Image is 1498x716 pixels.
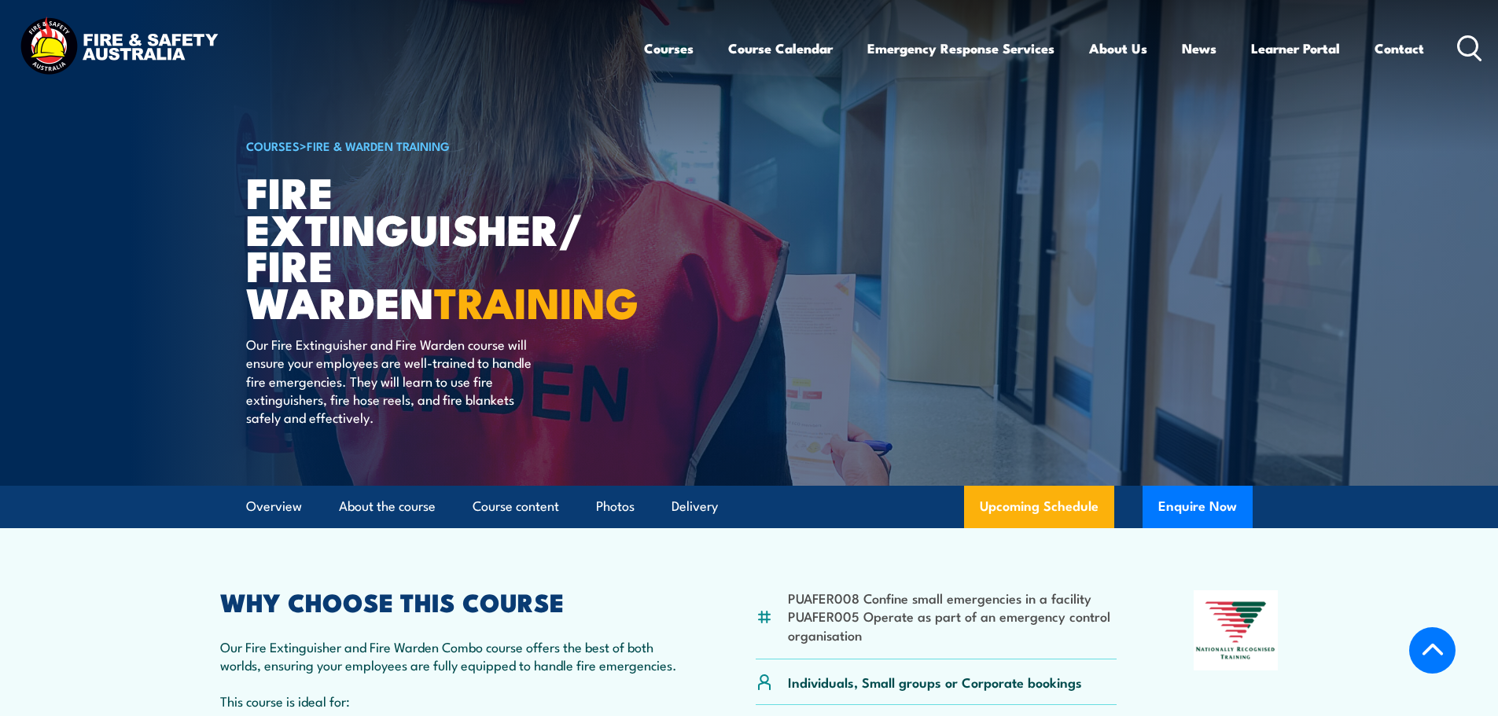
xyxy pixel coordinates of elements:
[246,137,300,154] a: COURSES
[1375,28,1424,69] a: Contact
[596,486,635,527] a: Photos
[1089,28,1147,69] a: About Us
[339,486,436,527] a: About the course
[246,486,302,527] a: Overview
[644,28,694,69] a: Courses
[728,28,833,69] a: Course Calendar
[672,486,718,527] a: Delivery
[788,589,1117,607] li: PUAFER008 Confine small emergencies in a facility
[1251,28,1340,69] a: Learner Portal
[246,136,635,155] h6: >
[473,486,559,527] a: Course content
[1143,486,1253,528] button: Enquire Now
[1182,28,1216,69] a: News
[246,335,533,427] p: Our Fire Extinguisher and Fire Warden course will ensure your employees are well-trained to handl...
[307,137,450,154] a: Fire & Warden Training
[220,692,679,710] p: This course is ideal for:
[220,637,679,674] p: Our Fire Extinguisher and Fire Warden Combo course offers the best of both worlds, ensuring your ...
[788,607,1117,644] li: PUAFER005 Operate as part of an emergency control organisation
[434,268,639,333] strong: TRAINING
[1194,590,1279,670] img: Nationally Recognised Training logo.
[964,486,1114,528] a: Upcoming Schedule
[246,173,635,320] h1: Fire Extinguisher/ Fire Warden
[220,590,679,612] h2: WHY CHOOSE THIS COURSE
[867,28,1054,69] a: Emergency Response Services
[788,673,1082,691] p: Individuals, Small groups or Corporate bookings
